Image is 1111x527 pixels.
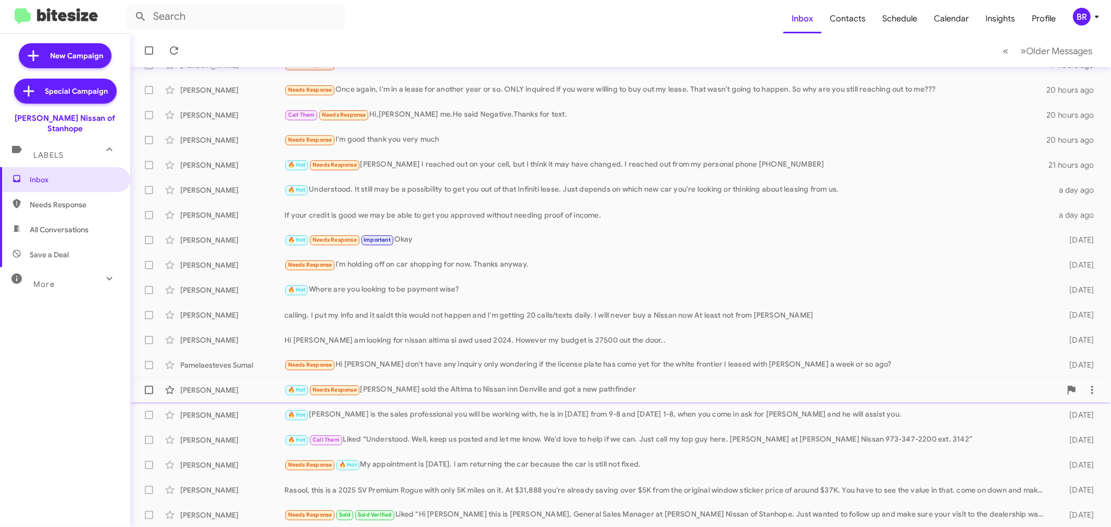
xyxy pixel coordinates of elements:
[1073,8,1091,26] div: BR
[1046,110,1103,120] div: 20 hours ago
[284,485,1051,495] div: Rasool, this is a 2025 SV Premium Rogue with only 5K miles on it. At $31,888 you're already savin...
[1046,135,1103,145] div: 20 hours ago
[364,236,391,243] span: Important
[30,199,118,210] span: Needs Response
[288,236,306,243] span: 🔥 Hot
[783,4,821,34] a: Inbox
[1051,260,1103,270] div: [DATE]
[1051,185,1103,195] div: a day ago
[284,134,1046,146] div: I'm good thank you very much
[284,284,1051,296] div: Where are you looking to be payment wise?
[284,310,1051,320] div: calling. I put my info and it saidt this would not happen and I'm getting 20 calls/texts daily. I...
[339,461,357,468] span: 🔥 Hot
[180,160,284,170] div: [PERSON_NAME]
[180,135,284,145] div: [PERSON_NAME]
[1051,510,1103,520] div: [DATE]
[313,161,357,168] span: Needs Response
[284,259,1051,271] div: I'm holding off on car shopping for now. Thanks anyway.
[1003,44,1008,57] span: «
[284,184,1051,196] div: Understood. It still may be a possibility to get you out of that Infiniti lease. Just depends on ...
[874,4,926,34] a: Schedule
[926,4,977,34] a: Calendar
[14,79,117,104] a: Special Campaign
[284,409,1051,421] div: [PERSON_NAME] is the sales professional you will be working with, he is in [DATE] from 9-8 and [D...
[180,460,284,470] div: [PERSON_NAME]
[284,459,1051,471] div: My appointment is [DATE]. I am returning the car because the car is still not fixed.
[288,136,332,143] span: Needs Response
[288,386,306,393] span: 🔥 Hot
[45,86,108,96] span: Special Campaign
[1051,235,1103,245] div: [DATE]
[1014,40,1098,61] button: Next
[322,111,366,118] span: Needs Response
[1051,285,1103,295] div: [DATE]
[1048,160,1103,170] div: 21 hours ago
[126,4,345,29] input: Search
[1051,310,1103,320] div: [DATE]
[180,235,284,245] div: [PERSON_NAME]
[19,43,111,68] a: New Campaign
[180,360,284,370] div: Pamelaesteves Sumal
[180,85,284,95] div: [PERSON_NAME]
[284,109,1046,121] div: Hi,[PERSON_NAME] me.He said Negative.Thanks for text.
[284,509,1051,521] div: Liked “Hi [PERSON_NAME] this is [PERSON_NAME], General Sales Manager at [PERSON_NAME] Nissan of S...
[33,150,64,160] span: Labels
[821,4,874,34] a: Contacts
[50,51,103,61] span: New Campaign
[339,511,351,518] span: Sold
[180,335,284,345] div: [PERSON_NAME]
[180,285,284,295] div: [PERSON_NAME]
[288,461,332,468] span: Needs Response
[1020,44,1026,57] span: »
[180,260,284,270] div: [PERSON_NAME]
[1023,4,1064,34] a: Profile
[288,361,332,368] span: Needs Response
[997,40,1098,61] nav: Page navigation example
[1064,8,1100,26] button: BR
[180,410,284,420] div: [PERSON_NAME]
[288,286,306,293] span: 🔥 Hot
[180,435,284,445] div: [PERSON_NAME]
[288,111,315,118] span: Call Them
[180,485,284,495] div: [PERSON_NAME]
[313,436,340,443] span: Call Them
[33,280,55,289] span: More
[180,510,284,520] div: [PERSON_NAME]
[288,161,306,168] span: 🔥 Hot
[313,236,357,243] span: Needs Response
[288,186,306,193] span: 🔥 Hot
[284,434,1051,446] div: Liked “Understood. Well, keep us posted and let me know. We'd love to help if we can. Just call m...
[284,335,1051,345] div: Hi [PERSON_NAME] am looking for nissan altima sl awd used 2024. However my budget is 27500 out th...
[1051,435,1103,445] div: [DATE]
[1051,335,1103,345] div: [DATE]
[180,385,284,395] div: [PERSON_NAME]
[1026,45,1092,57] span: Older Messages
[996,40,1015,61] button: Previous
[1051,360,1103,370] div: [DATE]
[284,384,1061,396] div: [PERSON_NAME] sold the Altima to Nissan inn Denville and got a new pathfinder
[284,234,1051,246] div: Okay
[284,359,1051,371] div: Hi [PERSON_NAME] don't have any inquiry only wondering if the license plate has come yet for the ...
[313,386,357,393] span: Needs Response
[977,4,1023,34] a: Insights
[284,159,1048,171] div: [PERSON_NAME] I reached out on your cell, but I think it may have changed. I reached out from my ...
[30,249,69,260] span: Save a Deal
[358,511,392,518] span: Sold Verified
[1051,410,1103,420] div: [DATE]
[180,110,284,120] div: [PERSON_NAME]
[1051,485,1103,495] div: [DATE]
[1051,210,1103,220] div: a day ago
[288,86,332,93] span: Needs Response
[284,210,1051,220] div: If your credit is good we may be able to get you approved without needing proof of income.
[1046,85,1103,95] div: 20 hours ago
[180,185,284,195] div: [PERSON_NAME]
[180,210,284,220] div: [PERSON_NAME]
[288,511,332,518] span: Needs Response
[288,261,332,268] span: Needs Response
